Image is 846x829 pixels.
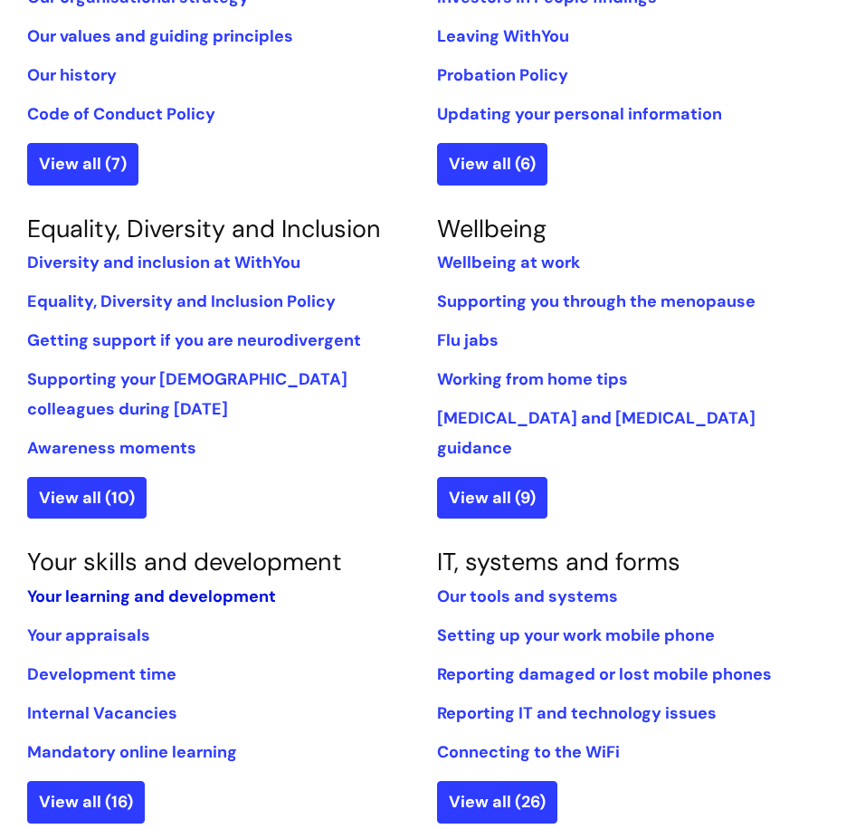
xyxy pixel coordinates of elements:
[27,437,196,459] a: Awareness moments
[437,213,547,244] a: Wellbeing
[437,741,620,763] a: Connecting to the WiFi
[437,291,756,312] a: Supporting you through the menopause
[27,64,117,86] a: Our history
[27,663,176,685] a: Development time
[437,477,547,519] a: View all (9)
[437,546,680,577] a: IT, systems and forms
[437,252,580,273] a: Wellbeing at work
[437,586,618,607] a: Our tools and systems
[27,586,276,607] a: Your learning and development
[27,624,150,646] a: Your appraisals
[27,291,336,312] a: Equality, Diversity and Inclusion Policy
[27,702,177,724] a: Internal Vacancies
[27,143,138,185] a: View all (7)
[437,329,499,351] a: Flu jabs
[437,407,756,458] a: [MEDICAL_DATA] and [MEDICAL_DATA] guidance
[27,477,147,519] a: View all (10)
[27,329,361,351] a: Getting support if you are neurodivergent
[437,781,557,823] a: View all (26)
[437,368,628,390] a: Working from home tips
[27,213,381,244] a: Equality, Diversity and Inclusion
[437,103,722,125] a: Updating your personal information
[27,25,293,47] a: Our values and guiding principles
[437,25,569,47] a: Leaving WithYou
[27,103,215,125] a: Code of Conduct Policy
[437,702,717,724] a: Reporting IT and technology issues
[437,624,715,646] a: Setting up your work mobile phone
[27,368,347,419] a: Supporting your [DEMOGRAPHIC_DATA] colleagues during [DATE]
[437,663,772,685] a: Reporting damaged or lost mobile phones
[27,546,342,577] a: Your skills and development
[27,252,300,273] a: Diversity and inclusion at WithYou
[27,741,237,763] a: Mandatory online learning
[437,64,568,86] a: Probation Policy
[27,781,145,823] a: View all (16)
[437,143,547,185] a: View all (6)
